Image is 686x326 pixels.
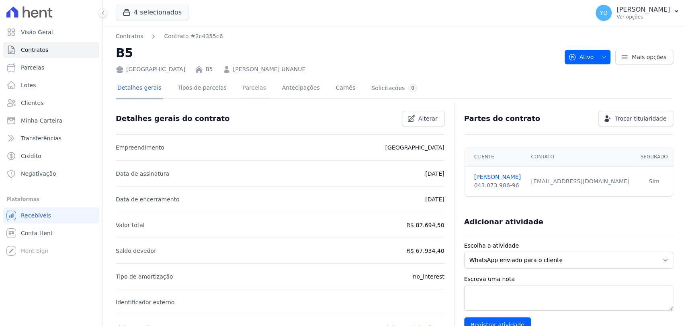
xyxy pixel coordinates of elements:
[21,81,36,89] span: Lotes
[3,24,99,40] a: Visão Geral
[598,111,673,126] a: Trocar titularidade
[635,166,673,197] td: Sim
[116,220,145,230] p: Valor total
[116,143,164,152] p: Empreendimento
[21,99,43,107] span: Clientes
[425,169,444,178] p: [DATE]
[526,148,635,166] th: Contato
[116,5,188,20] button: 4 selecionados
[370,78,419,99] a: Solicitações0
[600,10,607,16] span: YD
[531,177,631,186] div: [EMAIL_ADDRESS][DOMAIN_NAME]
[116,44,558,62] h2: B5
[116,169,169,178] p: Data de assinatura
[474,181,522,190] div: 043.073.986-96
[21,152,41,160] span: Crédito
[21,170,56,178] span: Negativação
[402,111,444,126] a: Alterar
[21,117,62,125] span: Minha Carteira
[616,6,670,14] p: [PERSON_NAME]
[21,211,51,219] span: Recebíveis
[116,195,180,204] p: Data de encerramento
[464,114,541,123] h3: Partes do contrato
[21,134,61,142] span: Transferências
[565,50,611,64] button: Ativo
[465,148,526,166] th: Cliente
[413,272,444,281] p: no_interest
[464,217,543,227] h3: Adicionar atividade
[3,225,99,241] a: Conta Hent
[408,84,418,92] div: 0
[615,50,673,64] a: Mais opções
[116,272,173,281] p: Tipo de amortização
[334,78,357,99] a: Carnês
[116,32,558,41] nav: Breadcrumb
[6,195,96,204] div: Plataformas
[281,78,321,99] a: Antecipações
[616,14,670,20] p: Ver opções
[3,207,99,223] a: Recebíveis
[615,115,666,123] span: Trocar titularidade
[116,114,229,123] h3: Detalhes gerais do contrato
[21,229,53,237] span: Conta Hent
[3,113,99,129] a: Minha Carteira
[425,195,444,204] p: [DATE]
[589,2,686,24] button: YD [PERSON_NAME] Ver opções
[241,78,268,99] a: Parcelas
[116,65,185,74] div: [GEOGRAPHIC_DATA]
[176,78,228,99] a: Tipos de parcelas
[3,130,99,146] a: Transferências
[635,148,673,166] th: Segurado
[3,77,99,93] a: Lotes
[632,53,666,61] span: Mais opções
[164,32,223,41] a: Contrato #2c4355c6
[3,148,99,164] a: Crédito
[21,46,48,54] span: Contratos
[464,242,673,250] label: Escolha a atividade
[406,246,444,256] p: R$ 67.934,40
[3,42,99,58] a: Contratos
[385,143,444,152] p: [GEOGRAPHIC_DATA]
[21,64,44,72] span: Parcelas
[464,275,673,283] label: Escreva uma nota
[21,28,53,36] span: Visão Geral
[116,297,174,307] p: Identificador externo
[568,50,594,64] span: Ativo
[3,166,99,182] a: Negativação
[406,220,444,230] p: R$ 87.694,50
[205,65,213,74] a: B5
[116,32,223,41] nav: Breadcrumb
[116,78,163,99] a: Detalhes gerais
[233,65,306,74] a: [PERSON_NAME] UNANUE
[3,95,99,111] a: Clientes
[474,173,522,181] a: [PERSON_NAME]
[116,246,156,256] p: Saldo devedor
[3,59,99,76] a: Parcelas
[418,115,438,123] span: Alterar
[116,32,143,41] a: Contratos
[371,84,418,92] div: Solicitações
